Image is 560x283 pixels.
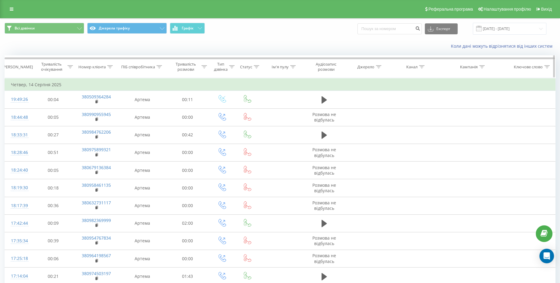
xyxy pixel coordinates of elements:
[460,64,478,70] div: Кампанія
[119,144,166,161] td: Артема
[166,197,209,214] td: 00:00
[240,64,252,70] div: Статус
[82,94,111,100] a: 380509364284
[82,147,111,152] a: 380975899321
[87,23,167,34] button: Джерела трафіку
[32,197,74,214] td: 00:36
[32,179,74,197] td: 00:18
[32,214,74,232] td: 00:09
[82,253,111,258] a: 380964198567
[119,197,166,214] td: Артема
[82,235,111,241] a: 380954767834
[82,111,111,117] a: 380990955945
[182,26,194,30] span: Графік
[406,64,417,70] div: Канал
[119,214,166,232] td: Артема
[11,235,26,247] div: 17:35:34
[37,62,66,72] div: Тривалість очікування
[312,182,336,193] span: Розмова не відбулась
[119,162,166,179] td: Артема
[539,249,554,263] div: Open Intercom Messenger
[483,7,531,12] span: Налаштування профілю
[312,235,336,246] span: Розмова не відбулась
[119,232,166,250] td: Артема
[119,108,166,126] td: Артема
[11,129,26,141] div: 18:33:31
[82,200,111,206] a: 380632731117
[32,91,74,108] td: 00:04
[11,94,26,105] div: 19:49:26
[166,232,209,250] td: 00:00
[11,253,26,264] div: 17:25:18
[5,79,555,91] td: Четвер, 14 Серпня 2025
[11,200,26,212] div: 18:17:39
[11,147,26,159] div: 18:28:46
[32,144,74,161] td: 00:51
[5,23,84,34] button: Всі дзвінки
[312,165,336,176] span: Розмова не відбулась
[82,182,111,188] a: 380958461135
[119,250,166,268] td: Артема
[82,217,111,223] a: 380982369999
[272,64,289,70] div: Ім'я пулу
[119,126,166,144] td: Артема
[119,179,166,197] td: Артема
[32,126,74,144] td: 00:27
[172,62,200,72] div: Тривалість розмови
[541,7,552,12] span: Вихід
[32,232,74,250] td: 00:39
[166,250,209,268] td: 00:00
[451,43,555,49] a: Коли дані можуть відрізнятися вiд інших систем
[309,62,343,72] div: Аудіозапис розмови
[357,64,374,70] div: Джерело
[11,164,26,176] div: 18:24:40
[119,91,166,108] td: Артема
[32,162,74,179] td: 00:05
[357,23,422,34] input: Пошук за номером
[166,179,209,197] td: 00:00
[312,200,336,211] span: Розмова не відбулась
[166,108,209,126] td: 00:00
[82,271,111,276] a: 380974503197
[32,108,74,126] td: 00:05
[32,250,74,268] td: 00:06
[82,129,111,135] a: 380984762206
[11,182,26,194] div: 18:19:30
[312,147,336,158] span: Розмова не відбулась
[170,23,205,34] button: Графік
[121,64,155,70] div: ПІБ співробітника
[425,23,458,34] button: Експорт
[166,144,209,161] td: 00:00
[312,253,336,264] span: Розмова не відбулась
[11,217,26,229] div: 17:42:44
[166,214,209,232] td: 02:00
[312,111,336,123] span: Розмова не відбулась
[82,165,111,170] a: 380679136384
[166,162,209,179] td: 00:00
[214,62,228,72] div: Тип дзвінка
[166,126,209,144] td: 00:42
[11,111,26,123] div: 18:44:48
[166,91,209,108] td: 00:11
[514,64,543,70] div: Ключове слово
[15,26,35,31] span: Всі дзвінки
[78,64,106,70] div: Номер клієнта
[11,270,26,282] div: 17:14:04
[2,64,33,70] div: [PERSON_NAME]
[428,7,473,12] span: Реферальна програма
